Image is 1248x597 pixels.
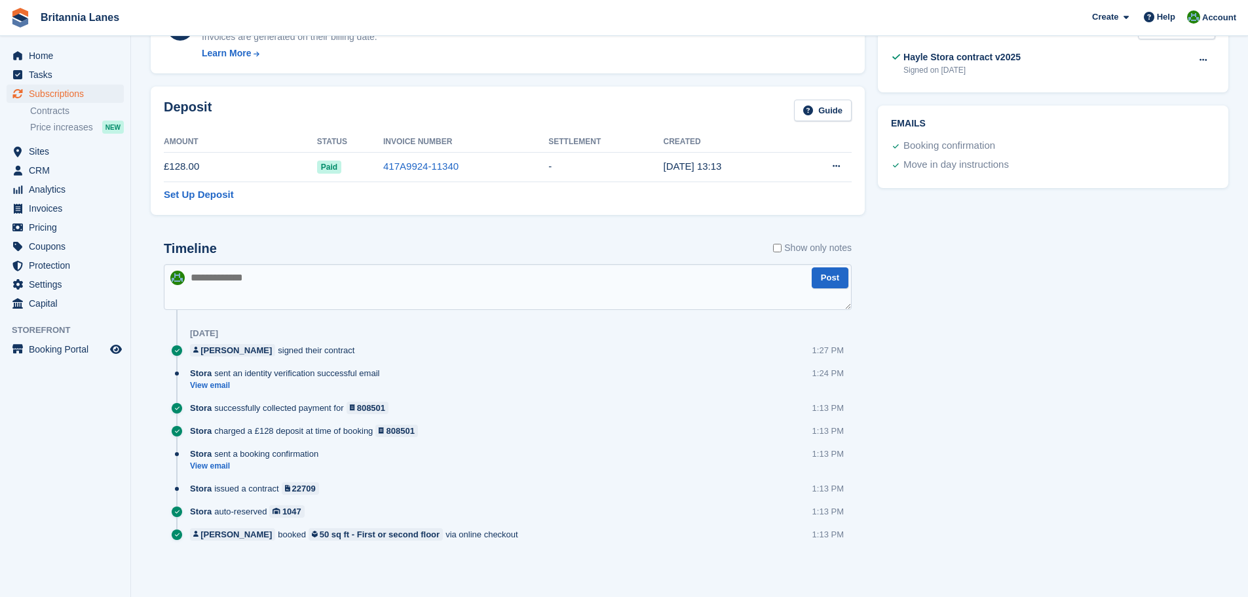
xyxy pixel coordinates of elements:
[29,294,107,313] span: Capital
[812,482,844,495] div: 1:13 PM
[29,256,107,275] span: Protection
[35,7,124,28] a: Britannia Lanes
[7,180,124,199] a: menu
[29,66,107,84] span: Tasks
[190,528,525,541] div: booked via online checkout
[269,505,304,518] a: 1047
[773,241,782,255] input: Show only notes
[812,528,844,541] div: 1:13 PM
[812,402,844,414] div: 1:13 PM
[190,461,325,472] a: View email
[200,344,272,356] div: [PERSON_NAME]
[812,367,844,379] div: 1:24 PM
[812,425,844,437] div: 1:13 PM
[7,66,124,84] a: menu
[190,402,395,414] div: successfully collected payment for
[773,241,852,255] label: Show only notes
[347,402,389,414] a: 808501
[317,161,341,174] span: Paid
[317,132,383,153] th: Status
[29,199,107,218] span: Invoices
[357,402,385,414] div: 808501
[202,30,377,44] div: Invoices are generated on their billing date.
[190,482,326,495] div: issued a contract
[190,505,212,518] span: Stora
[190,425,425,437] div: charged a £128 deposit at time of booking
[794,100,852,121] a: Guide
[190,344,275,356] a: [PERSON_NAME]
[7,199,124,218] a: menu
[1157,10,1175,24] span: Help
[292,482,316,495] div: 22709
[903,157,1009,173] div: Move in day instructions
[30,105,124,117] a: Contracts
[30,120,124,134] a: Price increases NEW
[190,448,212,460] span: Stora
[1202,11,1236,24] span: Account
[7,256,124,275] a: menu
[903,50,1021,64] div: Hayle Stora contract v2025
[7,340,124,358] a: menu
[202,47,377,60] a: Learn More
[7,85,124,103] a: menu
[387,425,415,437] div: 808501
[29,180,107,199] span: Analytics
[29,237,107,256] span: Coupons
[190,402,212,414] span: Stora
[190,448,325,460] div: sent a booking confirmation
[190,380,386,391] a: View email
[282,505,301,518] div: 1047
[190,328,218,339] div: [DATE]
[891,119,1215,129] h2: Emails
[190,344,361,356] div: signed their contract
[108,341,124,357] a: Preview store
[7,142,124,161] a: menu
[903,138,995,154] div: Booking confirmation
[29,47,107,65] span: Home
[309,528,443,541] a: 50 sq ft - First or second floor
[164,241,217,256] h2: Timeline
[548,152,663,182] td: -
[10,8,30,28] img: stora-icon-8386f47178a22dfd0bd8f6a31ec36ba5ce8667c1dd55bd0f319d3a0aa187defe.svg
[282,482,319,495] a: 22709
[375,425,418,437] a: 808501
[812,505,844,518] div: 1:13 PM
[190,367,212,379] span: Stora
[664,132,791,153] th: Created
[812,267,848,289] button: Post
[7,275,124,294] a: menu
[903,64,1021,76] div: Signed on [DATE]
[320,528,440,541] div: 50 sq ft - First or second floor
[7,237,124,256] a: menu
[190,482,212,495] span: Stora
[190,367,386,379] div: sent an identity verification successful email
[383,161,459,172] a: 417A9924-11340
[164,187,234,202] a: Set Up Deposit
[164,132,317,153] th: Amount
[664,161,722,172] time: 2025-09-04 12:13:14 UTC
[29,142,107,161] span: Sites
[190,505,311,518] div: auto-reserved
[812,344,844,356] div: 1:27 PM
[7,294,124,313] a: menu
[7,218,124,237] a: menu
[29,340,107,358] span: Booking Portal
[170,271,185,285] img: Matt Lane
[383,132,548,153] th: Invoice Number
[202,47,251,60] div: Learn More
[812,448,844,460] div: 1:13 PM
[29,85,107,103] span: Subscriptions
[12,324,130,337] span: Storefront
[102,121,124,134] div: NEW
[7,161,124,180] a: menu
[190,425,212,437] span: Stora
[29,161,107,180] span: CRM
[190,528,275,541] a: [PERSON_NAME]
[29,218,107,237] span: Pricing
[1187,10,1200,24] img: Matt Lane
[164,152,317,182] td: £128.00
[1092,10,1118,24] span: Create
[29,275,107,294] span: Settings
[200,528,272,541] div: [PERSON_NAME]
[7,47,124,65] a: menu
